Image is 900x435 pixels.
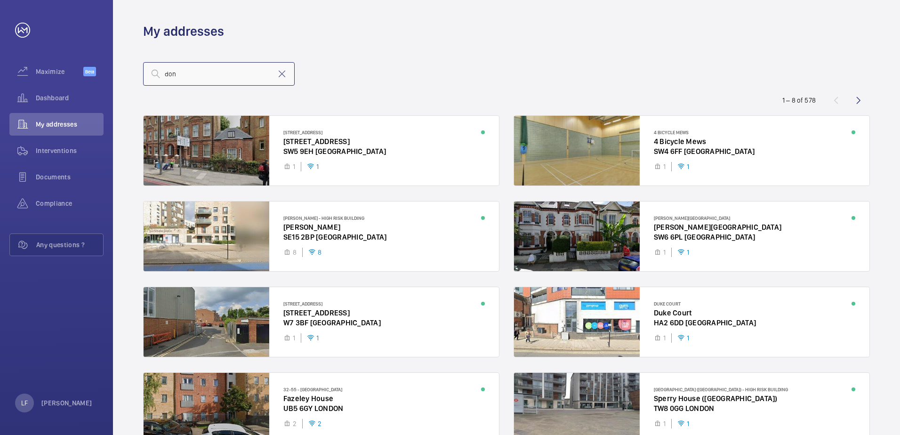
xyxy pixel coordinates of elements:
h1: My addresses [143,23,224,40]
input: Search by address [143,62,295,86]
div: 1 – 8 of 578 [782,96,816,105]
p: [PERSON_NAME] [41,398,92,408]
span: Beta [83,67,96,76]
p: LF [21,398,28,408]
span: My addresses [36,120,104,129]
span: Compliance [36,199,104,208]
span: Documents [36,172,104,182]
span: Dashboard [36,93,104,103]
span: Interventions [36,146,104,155]
span: Any questions ? [36,240,103,250]
span: Maximize [36,67,83,76]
